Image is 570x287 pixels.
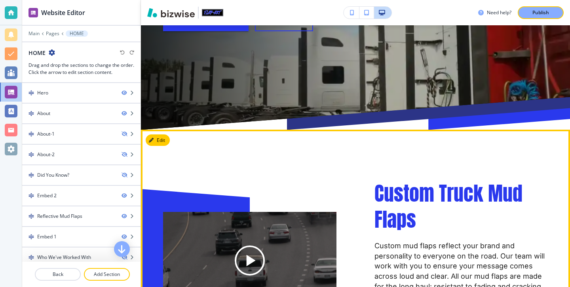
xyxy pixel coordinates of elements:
[28,255,34,260] img: Drag
[146,134,170,146] button: Edit
[37,172,69,179] div: Did You Know?
[22,206,141,226] div: DragReflective Mud Flaps
[36,271,80,278] p: Back
[28,131,34,137] img: Drag
[22,83,141,103] div: DragHero
[84,268,130,281] button: Add Section
[37,89,48,96] div: Hero
[22,247,141,267] div: DragWho We've Worked With
[28,152,34,157] img: Drag
[22,145,141,164] div: DragAbout-2
[22,186,141,206] div: DragEmbed 2
[66,30,88,37] button: HOME
[147,8,195,17] img: Bizwise Logo
[85,271,129,278] p: Add Section
[28,172,34,178] img: Drag
[28,90,34,96] img: Drag
[22,165,141,185] div: DragDid You Know?
[22,104,141,123] div: DragAbout
[70,31,84,36] p: HOME
[37,151,55,158] div: About-2
[37,233,57,240] div: Embed 1
[37,213,82,220] div: Reflective Mud Flaps
[28,8,38,17] img: editor icon
[28,193,34,198] img: Drag
[28,31,40,36] button: Main
[202,9,223,16] img: Your Logo
[35,268,81,281] button: Back
[22,124,141,144] div: DragAbout-1
[37,192,57,199] div: Embed 2
[22,227,141,247] div: DragEmbed 1
[28,213,34,219] img: Drag
[37,254,91,261] div: Who We've Worked With
[28,49,46,57] h2: HOME
[37,130,55,138] div: About-1
[46,31,59,36] button: Pages
[518,6,564,19] button: Publish
[374,178,527,234] span: Custom Truck Mud Flaps
[41,8,85,17] h2: Website Editor
[28,234,34,240] img: Drag
[487,9,511,16] h3: Need help?
[532,9,549,16] p: Publish
[37,110,50,117] div: About
[28,62,134,76] h3: Drag and drop the sections to change the order. Click the arrow to edit section content.
[28,111,34,116] img: Drag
